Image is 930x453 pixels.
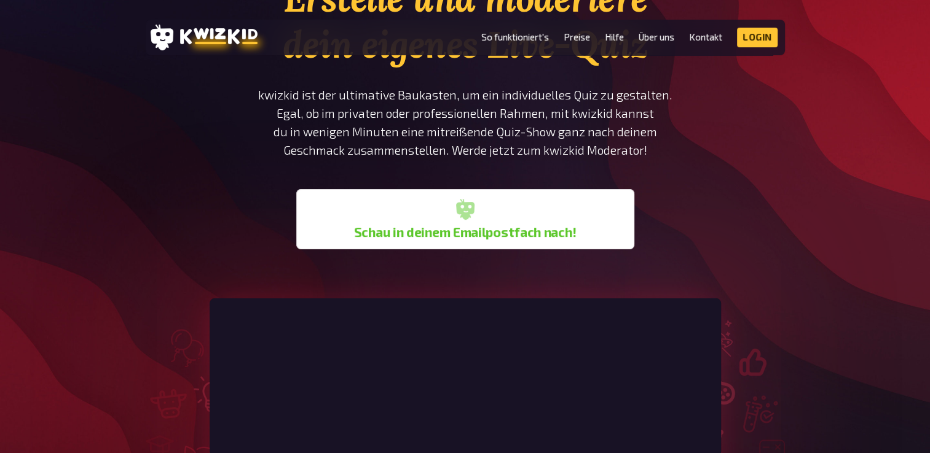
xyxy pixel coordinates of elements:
[737,28,778,47] a: Login
[258,86,673,160] p: kwizkid ist der ultimative Baukasten, um ein individuelles Quiz zu gestalten. Egal, ob im private...
[564,32,590,42] a: Preise
[481,32,549,42] a: So funktioniert's
[605,32,624,42] a: Hilfe
[354,225,577,239] b: Schau in deinem Emailpostfach nach!
[639,32,674,42] a: Über uns
[689,32,722,42] a: Kontakt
